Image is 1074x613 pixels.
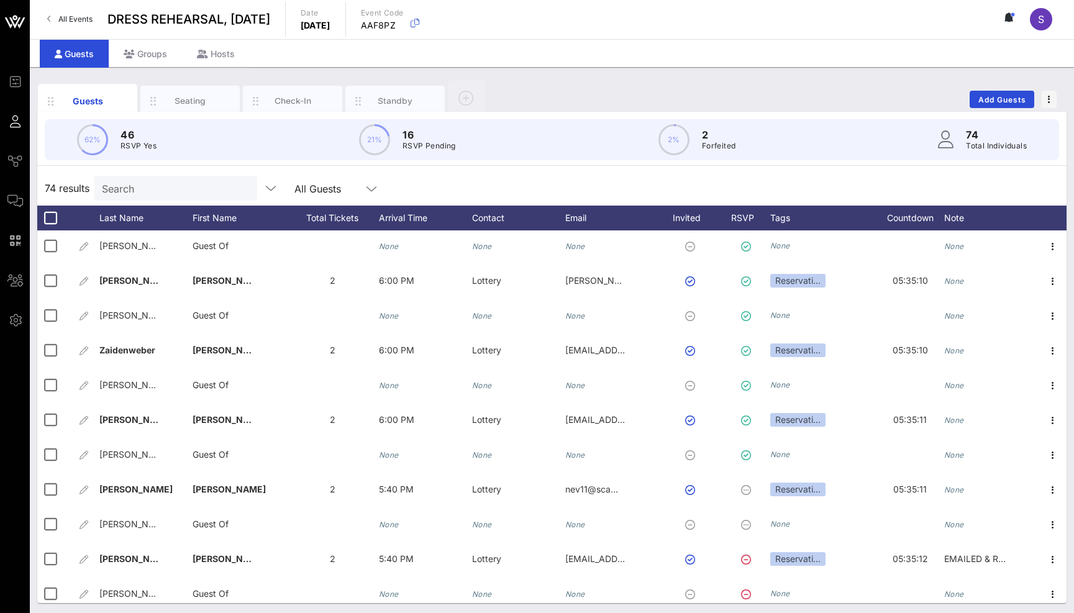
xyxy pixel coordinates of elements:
[99,449,171,460] span: [PERSON_NAME]
[472,345,501,355] span: Lottery
[193,519,229,529] span: Guest Of
[565,275,786,286] span: [PERSON_NAME][EMAIL_ADDRESS][DOMAIN_NAME]
[40,40,109,68] div: Guests
[1030,8,1052,30] div: S
[944,485,964,494] i: None
[565,381,585,390] i: None
[301,7,330,19] p: Date
[944,311,964,320] i: None
[944,381,964,390] i: None
[99,275,173,286] span: [PERSON_NAME]
[770,519,790,529] i: None
[99,240,171,251] span: [PERSON_NAME]
[99,310,171,320] span: [PERSON_NAME]
[565,414,715,425] span: [EMAIL_ADDRESS][DOMAIN_NAME]
[379,484,414,494] span: 5:40 PM
[361,19,404,32] p: AAF8PZ
[770,552,826,566] div: Reservati…
[286,206,379,230] div: Total Tickets
[193,588,229,599] span: Guest Of
[265,95,321,107] div: Check-In
[770,311,790,320] i: None
[121,140,157,152] p: RSVP Yes
[944,520,964,529] i: None
[472,589,492,599] i: None
[472,381,492,390] i: None
[193,345,266,355] span: [PERSON_NAME]
[565,311,585,320] i: None
[193,379,229,390] span: Guest Of
[970,91,1034,108] button: Add Guests
[770,589,790,598] i: None
[966,127,1027,142] p: 74
[944,346,964,355] i: None
[966,140,1027,152] p: Total Individuals
[472,520,492,529] i: None
[944,450,964,460] i: None
[565,589,585,599] i: None
[1038,13,1044,25] span: S
[770,206,876,230] div: Tags
[379,381,399,390] i: None
[193,206,286,230] div: First Name
[99,519,171,529] span: [PERSON_NAME]
[99,206,193,230] div: Last Name
[193,484,266,494] span: [PERSON_NAME]
[368,95,423,107] div: Standby
[193,414,266,425] span: [PERSON_NAME]
[99,553,173,564] span: [PERSON_NAME]
[193,553,266,564] span: [PERSON_NAME]
[770,380,790,389] i: None
[472,311,492,320] i: None
[978,95,1027,104] span: Add Guests
[99,414,173,425] span: [PERSON_NAME]
[727,206,770,230] div: RSVP
[121,127,157,142] p: 46
[770,274,826,288] div: Reservati…
[944,206,1037,230] div: Note
[770,413,826,427] div: Reservati…
[286,402,379,437] div: 2
[770,450,790,459] i: None
[565,206,658,230] div: Email
[565,242,585,251] i: None
[379,345,414,355] span: 6:00 PM
[99,484,173,494] span: [PERSON_NAME]
[893,416,927,424] span: 05:35:11
[565,553,715,564] span: [EMAIL_ADDRESS][DOMAIN_NAME]
[565,450,585,460] i: None
[893,347,928,354] span: 05:35:10
[472,242,492,251] i: None
[403,140,456,152] p: RSVP Pending
[287,176,386,201] div: All Guests
[472,414,501,425] span: Lottery
[770,343,826,357] div: Reservati…
[876,206,944,230] div: Countdown
[163,95,218,107] div: Seating
[301,19,330,32] p: [DATE]
[893,277,928,284] span: 05:35:10
[286,263,379,298] div: 2
[193,275,266,286] span: [PERSON_NAME]
[60,94,116,107] div: Guests
[379,589,399,599] i: None
[944,276,964,286] i: None
[193,310,229,320] span: Guest Of
[770,483,826,496] div: Reservati…
[472,484,501,494] span: Lottery
[893,555,928,563] span: 05:35:12
[379,275,414,286] span: 6:00 PM
[944,415,964,425] i: None
[109,40,182,68] div: Groups
[472,450,492,460] i: None
[893,486,927,493] span: 05:35:11
[379,414,414,425] span: 6:00 PM
[770,241,790,250] i: None
[379,450,399,460] i: None
[99,588,171,599] span: [PERSON_NAME]
[58,14,93,24] span: All Events
[702,140,736,152] p: Forfeited
[294,183,341,194] div: All Guests
[379,206,472,230] div: Arrival Time
[565,520,585,529] i: None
